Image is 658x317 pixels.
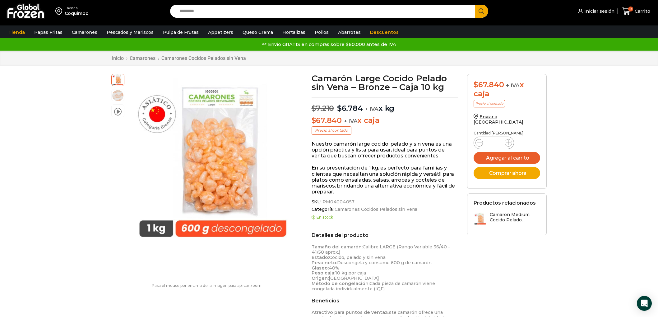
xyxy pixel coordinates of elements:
a: Iniciar sesión [577,5,614,17]
a: Appetizers [205,26,236,38]
strong: Peso caja: [312,270,335,276]
span: $ [337,104,342,113]
span: large [112,73,124,86]
input: Product quantity [488,138,500,147]
a: Camarones Cocidos Pelados sin Vena [161,55,246,61]
span: 0 [628,7,633,11]
strong: Peso neto: [312,260,337,265]
h2: Productos relacionados [474,200,536,206]
span: SKU: [312,199,458,205]
a: Inicio [111,55,124,61]
div: Coquimbo [65,10,89,16]
strong: Método de congelación: [312,281,369,286]
a: Camarones Cocidos Pelados sin Vena [334,207,417,212]
a: Pollos [312,26,332,38]
strong: Glaseo: [312,265,329,271]
a: Camarón Medium Cocido Pelado... [474,212,540,225]
button: Comprar ahora [474,167,540,179]
p: Precio al contado [474,100,505,107]
a: 0 Carrito [621,4,652,19]
span: Categoría: [312,207,458,212]
span: + IVA [344,118,358,124]
h1: Camarón Large Cocido Pelado sin Vena – Bronze – Caja 10 kg [312,74,458,91]
strong: Atractivo para puntos de venta: [312,310,386,315]
bdi: 7.210 [312,104,334,113]
span: PM04004057 [322,199,354,205]
p: Nuestro camarón large cocido, pelado y sin vena es una opción práctica y lista para usar, ideal p... [312,141,458,159]
span: camaron large [112,89,124,102]
strong: Estado: [312,255,329,260]
div: Open Intercom Messenger [637,296,652,311]
span: + IVA [365,106,378,112]
span: $ [312,104,316,113]
a: Tienda [5,26,28,38]
span: Iniciar sesión [583,8,614,14]
div: Enviar a [65,6,89,10]
a: Camarones [69,26,100,38]
span: + IVA [506,82,520,88]
button: Agregar al carrito [474,152,540,164]
a: Camarones [129,55,156,61]
a: Abarrotes [335,26,364,38]
p: Pasa el mouse por encima de la imagen para aplicar zoom [111,283,302,288]
strong: Origen: [312,275,329,281]
span: $ [474,80,478,89]
p: Cantidad [PERSON_NAME] [474,131,540,135]
a: Enviar a [GEOGRAPHIC_DATA] [474,114,523,125]
p: x kg [312,97,458,113]
p: En stock [312,215,458,220]
a: Pulpa de Frutas [160,26,202,38]
bdi: 67.840 [312,116,342,125]
a: Hortalizas [279,26,308,38]
a: Queso Crema [239,26,276,38]
h3: Camarón Medium Cocido Pelado... [490,212,540,223]
bdi: 67.840 [474,80,504,89]
p: x caja [312,116,458,125]
button: Search button [475,5,488,18]
p: Precio al contado [312,126,351,134]
div: x caja [474,80,540,98]
h2: Beneficios [312,298,458,304]
nav: Breadcrumb [111,55,246,61]
span: $ [312,116,316,125]
a: Papas Fritas [31,26,66,38]
a: Pescados y Mariscos [104,26,157,38]
span: Carrito [633,8,650,14]
p: Calibre LARGE (Rango Variable 36/40 – 41/50 aprox.) Cocido, pelado y sin vena Descongela y consum... [312,244,458,291]
h2: Detalles del producto [312,232,458,238]
img: address-field-icon.svg [55,6,65,16]
strong: Tamaño del camarón: [312,244,363,250]
a: Descuentos [367,26,402,38]
bdi: 6.784 [337,104,363,113]
p: En su presentación de 1 kg, es perfecto para familias y clientes que necesitan una solución rápid... [312,165,458,195]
